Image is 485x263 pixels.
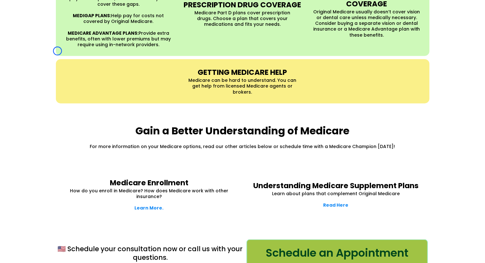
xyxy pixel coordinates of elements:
a: Learn More. [135,205,164,211]
p: Medicare can be hard to understand. You can get help from licensed Medicare agents or brokers. [188,77,297,95]
strong: Gain a Better Understanding of Medicare [136,124,350,138]
p: Help pay for costs not covered by Original Medicare. [64,13,173,24]
strong: MEDIGAP PLANS: [73,12,111,19]
strong: MEDICARE ADVANTAGE PLANS: [68,30,139,36]
span: Schedule an Appointment [266,245,408,261]
strong: Medicare Enrollment [110,178,188,188]
p: Learn about plans that complement Original Medicare [251,191,421,196]
p: Original Medicare usually doesn’t cover vision or dental care unless medically necessary. Conside... [313,9,421,38]
p: Provide extra benefits, often with lower premiums but may require using in-network providers. [64,30,173,48]
p: Medicare Part D plans cover prescription drugs. Choose a plan that covers your medications and fi... [188,10,297,27]
strong: Understanding Medicare Supplement Plans [253,181,419,191]
strong: GETTING MEDICARE HELP [198,67,287,77]
a: Read Here [323,202,349,208]
p: 🇺🇸 Schedule your consultation now or call us with your questions. [57,245,243,262]
p: For more information on your Medicare options, read our other articles below or schedule time wit... [57,144,428,149]
p: How do you enroll in Medicare? How does Medicare work with other insurance? [64,188,235,199]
